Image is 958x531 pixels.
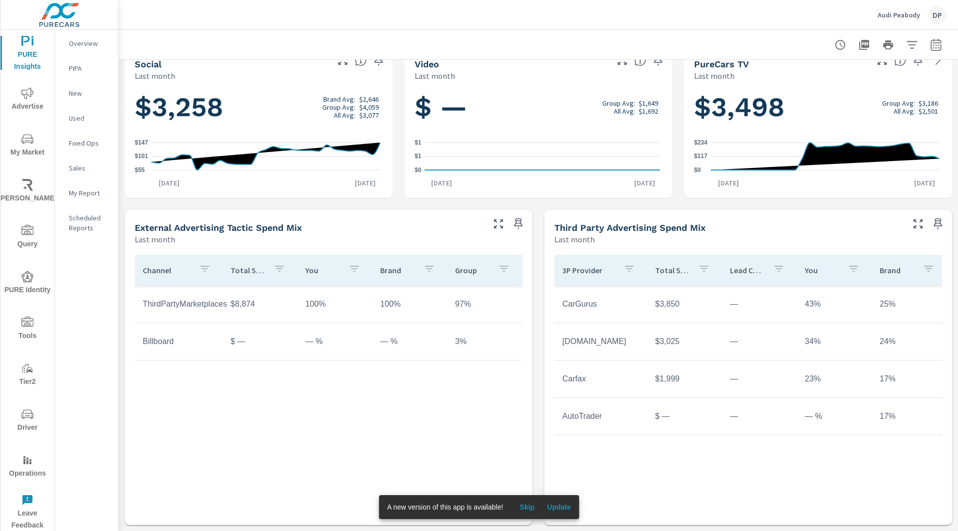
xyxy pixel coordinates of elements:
div: New [55,86,118,101]
text: $234 [694,139,708,146]
span: The amount of money spent on Social advertising during the period. [355,54,367,66]
span: Save this to your personalized report [650,52,666,68]
span: Advertise [3,87,51,113]
button: Apply Filters [902,35,922,55]
p: $2,501 [919,107,938,115]
text: $101 [135,153,148,160]
button: Make Fullscreen [490,216,506,232]
p: Brand [880,265,915,275]
button: Print Report [878,35,898,55]
span: Skip [515,503,539,512]
td: CarGurus [554,292,647,317]
td: 25% [872,292,947,317]
p: Brand [380,265,415,275]
td: 100% [372,292,447,317]
td: — [722,366,797,391]
p: $3,186 [919,99,938,107]
span: Save this to your personalized report [371,52,387,68]
p: Last month [135,233,175,245]
p: Scheduled Reports [69,213,110,233]
span: Operations [3,454,51,480]
td: [DOMAIN_NAME] [554,329,647,354]
button: "Export Report to PDF" [854,35,874,55]
p: $3,077 [359,111,379,119]
td: 17% [872,366,947,391]
span: Save this to your personalized report [510,216,526,232]
td: 23% [797,366,872,391]
p: [DATE] [424,178,459,188]
text: $55 [135,167,145,174]
p: Last month [135,70,175,82]
p: You [305,265,340,275]
span: My Market [3,133,51,159]
p: Total Spend [231,265,265,275]
span: Save this to your personalized report [930,216,946,232]
div: Sales [55,161,118,176]
text: $147 [135,139,148,146]
td: $1,999 [647,366,722,391]
span: Save this to your personalized report [910,52,926,68]
span: [PERSON_NAME] [3,179,51,204]
td: — % [797,404,872,429]
button: Make Fullscreen [614,52,630,68]
p: $1,692 [639,107,658,115]
button: Select Date Range [926,35,946,55]
p: Sales [69,163,110,173]
p: Used [69,113,110,123]
td: 97% [447,292,522,317]
span: Cost of your connected TV ad campaigns. [Source: This data is provided by the video advertising p... [894,54,906,66]
span: Driver [3,408,51,434]
p: All Avg: [334,111,355,119]
div: Overview [55,36,118,51]
span: PURE Insights [3,35,51,73]
h5: External Advertising Tactic Spend Mix [135,222,302,233]
p: Overview [69,38,110,48]
h1: $3,258 [135,90,383,124]
td: — [722,292,797,317]
h1: $ — [415,90,663,124]
h5: Video [415,59,439,69]
p: New [69,88,110,98]
button: Skip [511,499,543,515]
div: My Report [55,185,118,200]
p: All Avg: [894,107,915,115]
p: Fixed Ops [69,138,110,148]
div: Fixed Ops [55,136,118,151]
td: ThirdPartyMarketplaces [135,292,223,317]
p: Total Spend [655,265,690,275]
td: Billboard [135,329,223,354]
td: $ — [223,329,297,354]
span: Update [547,503,571,512]
p: My Report [69,188,110,198]
td: 24% [872,329,947,354]
td: 3% [447,329,522,354]
p: PIPA [69,63,110,73]
td: 34% [797,329,872,354]
span: Query [3,225,51,250]
text: $0 [415,167,422,174]
a: See more details in report [930,52,946,68]
p: [DATE] [348,178,383,188]
p: 3P Provider [562,265,615,275]
p: [DATE] [152,178,187,188]
h1: $3,498 [694,90,942,124]
div: DP [928,6,946,24]
button: Make Fullscreen [335,52,351,68]
p: $1,649 [639,99,658,107]
p: All Avg: [614,107,635,115]
p: $4,059 [359,103,379,111]
text: $0 [694,167,701,174]
p: $2,646 [359,95,379,103]
p: Group Avg: [602,99,635,107]
h5: Third Party Advertising Spend Mix [554,222,706,233]
p: [DATE] [627,178,662,188]
p: Last month [415,70,455,82]
span: A new version of this app is available! [387,503,503,511]
p: [DATE] [711,178,746,188]
span: The amount of money spent on Video advertising during the period. [634,54,646,66]
td: $3,850 [647,292,722,317]
p: Group [455,265,490,275]
td: $8,874 [223,292,297,317]
p: [DATE] [907,178,942,188]
p: Group Avg: [882,99,915,107]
